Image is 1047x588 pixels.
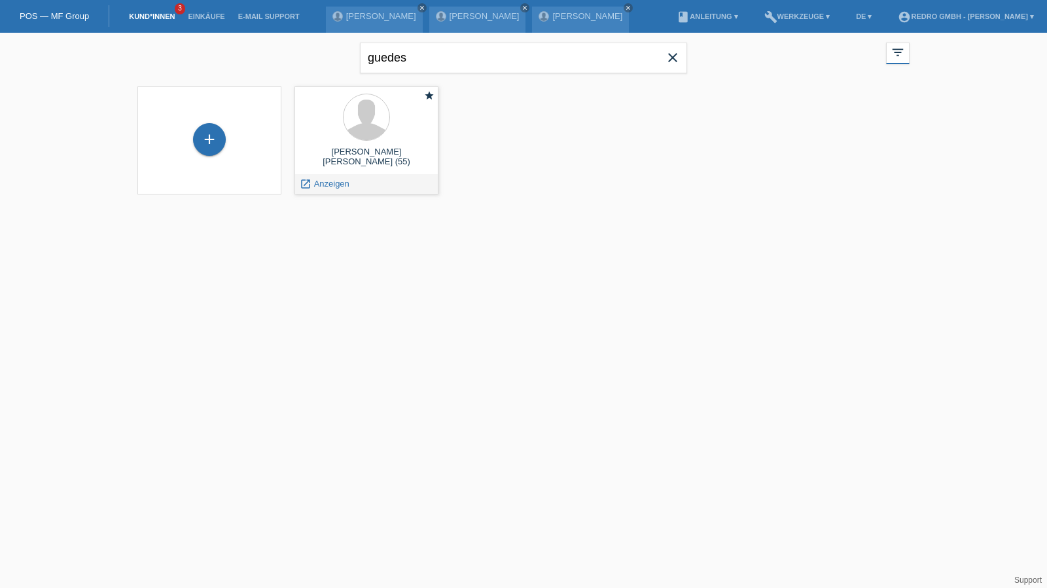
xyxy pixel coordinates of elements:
[122,12,181,20] a: Kund*innen
[891,12,1040,20] a: account_circleRedro GmbH - [PERSON_NAME] ▾
[665,50,681,65] i: close
[898,10,911,24] i: account_circle
[20,11,89,21] a: POS — MF Group
[300,178,311,190] i: launch
[314,179,349,189] span: Anzeigen
[522,5,528,11] i: close
[670,12,744,20] a: bookAnleitung ▾
[624,3,633,12] a: close
[232,12,306,20] a: E-Mail Support
[891,45,905,60] i: filter_list
[419,5,425,11] i: close
[360,43,687,73] input: Suche...
[346,11,416,21] a: [PERSON_NAME]
[305,147,428,168] div: [PERSON_NAME] [PERSON_NAME] (55)
[417,3,427,12] a: close
[194,128,225,151] div: Kund*in hinzufügen
[175,3,185,14] span: 3
[758,12,837,20] a: buildWerkzeuge ▾
[764,10,777,24] i: build
[552,11,622,21] a: [PERSON_NAME]
[181,12,231,20] a: Einkäufe
[424,90,435,101] i: star
[625,5,631,11] i: close
[300,179,349,189] a: launch Anzeigen
[1014,576,1042,585] a: Support
[450,11,520,21] a: [PERSON_NAME]
[677,10,690,24] i: book
[520,3,529,12] a: close
[849,12,878,20] a: DE ▾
